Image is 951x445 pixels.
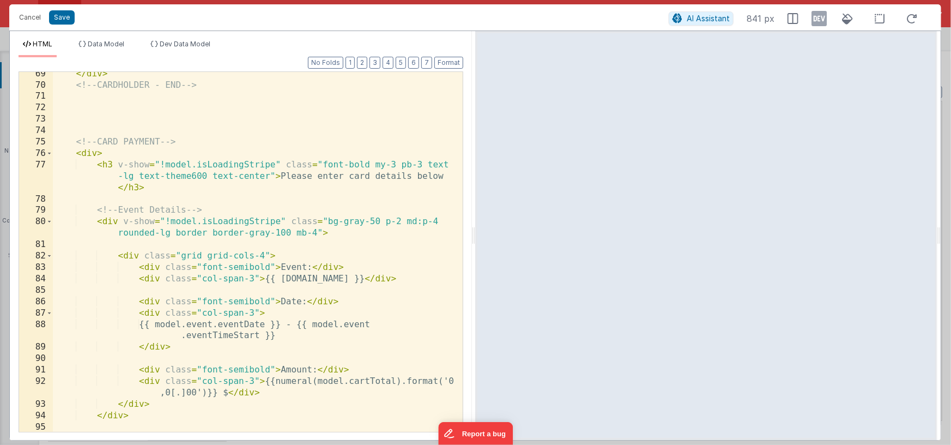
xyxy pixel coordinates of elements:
[19,216,53,239] div: 80
[747,12,774,25] span: 841 px
[408,57,419,69] button: 6
[421,57,432,69] button: 7
[19,205,53,216] div: 79
[19,376,53,399] div: 92
[19,91,53,102] div: 71
[19,341,53,353] div: 89
[396,57,406,69] button: 5
[19,308,53,319] div: 87
[19,364,53,376] div: 91
[19,194,53,205] div: 78
[88,40,124,48] span: Data Model
[19,285,53,296] div: 85
[19,68,53,80] div: 69
[19,296,53,308] div: 86
[33,40,52,48] span: HTML
[19,136,53,148] div: 75
[346,57,355,69] button: 1
[19,422,53,433] div: 95
[370,57,380,69] button: 3
[14,10,46,25] button: Cancel
[19,148,53,159] div: 76
[49,10,75,25] button: Save
[19,319,53,342] div: 88
[160,40,210,48] span: Dev Data Model
[19,353,53,364] div: 90
[383,57,393,69] button: 4
[308,57,343,69] button: No Folds
[19,159,53,194] div: 77
[19,125,53,136] div: 74
[438,422,513,445] iframe: Marker.io feedback button
[357,57,367,69] button: 2
[434,57,463,69] button: Format
[19,239,53,250] div: 81
[19,102,53,113] div: 72
[19,273,53,285] div: 84
[669,11,734,26] button: AI Assistant
[19,80,53,91] div: 70
[19,250,53,262] div: 82
[19,113,53,125] div: 73
[19,410,53,422] div: 94
[19,399,53,410] div: 93
[687,14,730,23] span: AI Assistant
[19,262,53,273] div: 83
